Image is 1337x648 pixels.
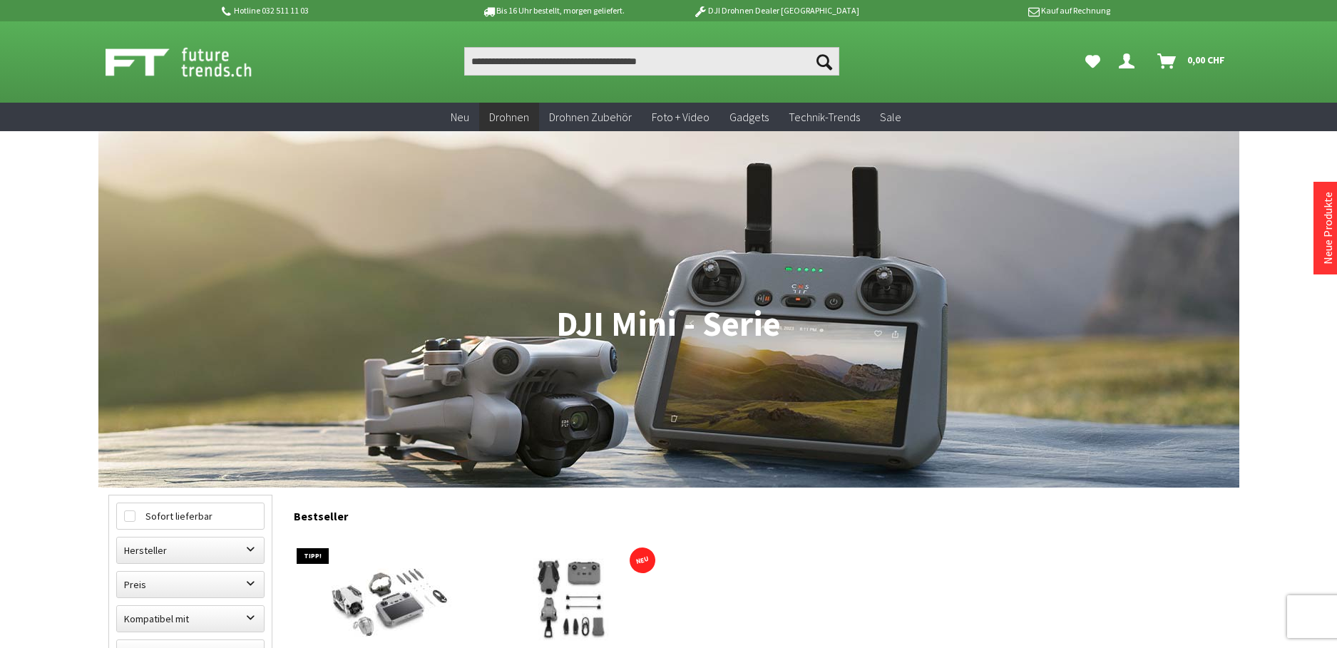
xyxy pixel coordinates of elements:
[1321,192,1335,264] a: Neue Produkte
[442,2,665,19] p: Bis 16 Uhr bestellt, morgen geliefert.
[880,110,901,124] span: Sale
[549,110,632,124] span: Drohnen Zubehör
[441,103,479,132] a: Neu
[642,103,719,132] a: Foto + Video
[489,110,529,124] span: Drohnen
[117,572,264,597] label: Preis
[779,103,870,132] a: Technik-Trends
[652,110,710,124] span: Foto + Video
[294,495,1229,530] div: Bestseller
[1078,47,1107,76] a: Meine Favoriten
[665,2,887,19] p: DJI Drohnen Dealer [GEOGRAPHIC_DATA]
[729,110,769,124] span: Gadgets
[117,503,264,529] label: Sofort lieferbar
[451,110,469,124] span: Neu
[888,2,1110,19] p: Kauf auf Rechnung
[870,103,911,132] a: Sale
[106,44,283,80] img: Shop Futuretrends - zur Startseite wechseln
[108,307,1229,342] h1: DJI Mini - Serie
[1152,47,1232,76] a: Warenkorb
[1113,47,1146,76] a: Dein Konto
[464,47,839,76] input: Produkt, Marke, Kategorie, EAN, Artikelnummer…
[117,538,264,563] label: Hersteller
[117,606,264,632] label: Kompatibel mit
[719,103,779,132] a: Gadgets
[220,2,442,19] p: Hotline 032 511 11 03
[789,110,860,124] span: Technik-Trends
[809,47,839,76] button: Suchen
[1187,48,1225,71] span: 0,00 CHF
[539,103,642,132] a: Drohnen Zubehör
[479,103,539,132] a: Drohnen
